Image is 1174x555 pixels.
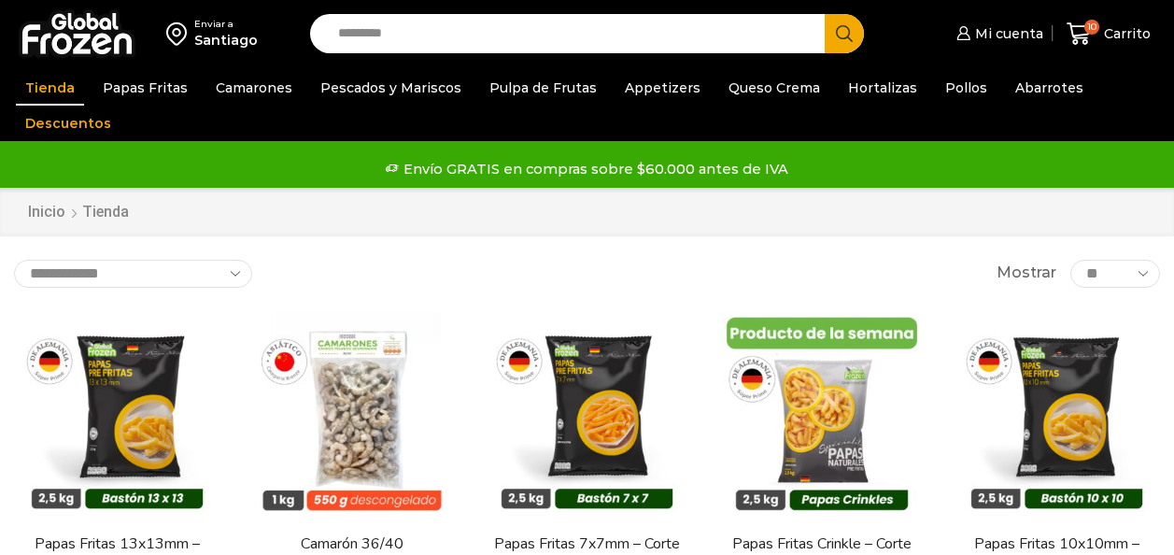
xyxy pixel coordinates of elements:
span: 10 [1084,20,1099,35]
a: Appetizers [615,70,710,106]
a: Pulpa de Frutas [480,70,606,106]
a: Hortalizas [839,70,926,106]
button: Search button [825,14,864,53]
span: Carrito [1099,24,1151,43]
a: Pescados y Mariscos [311,70,471,106]
select: Pedido de la tienda [14,260,252,288]
nav: Breadcrumb [27,202,129,223]
span: Mi cuenta [970,24,1043,43]
a: Pollos [936,70,997,106]
a: Inicio [27,202,66,223]
img: address-field-icon.svg [166,18,194,50]
a: Abarrotes [1006,70,1093,106]
a: Papas Fritas [93,70,197,106]
h1: Tienda [82,203,129,221]
a: 10 Carrito [1062,12,1155,56]
div: Santiago [194,31,258,50]
span: Mostrar [997,263,1056,284]
a: Tienda [16,70,84,106]
a: Queso Crema [719,70,829,106]
a: Mi cuenta [952,15,1043,52]
a: Camarones [206,70,302,106]
a: Descuentos [16,106,120,141]
div: Enviar a [194,18,258,31]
